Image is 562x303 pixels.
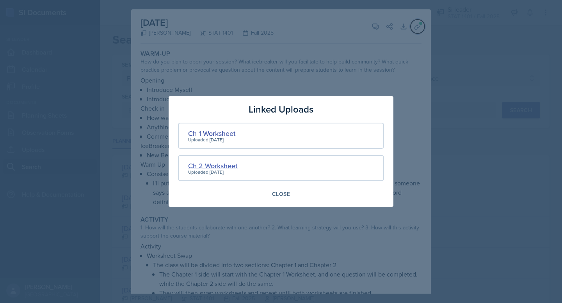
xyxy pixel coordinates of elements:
div: Ch 1 Worksheet [188,128,236,139]
button: Close [267,187,295,201]
div: Close [272,191,290,197]
div: Uploaded [DATE] [188,136,236,143]
div: Uploaded [DATE] [188,169,238,176]
h3: Linked Uploads [249,102,313,116]
div: Ch 2 Worksheet [188,160,238,171]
